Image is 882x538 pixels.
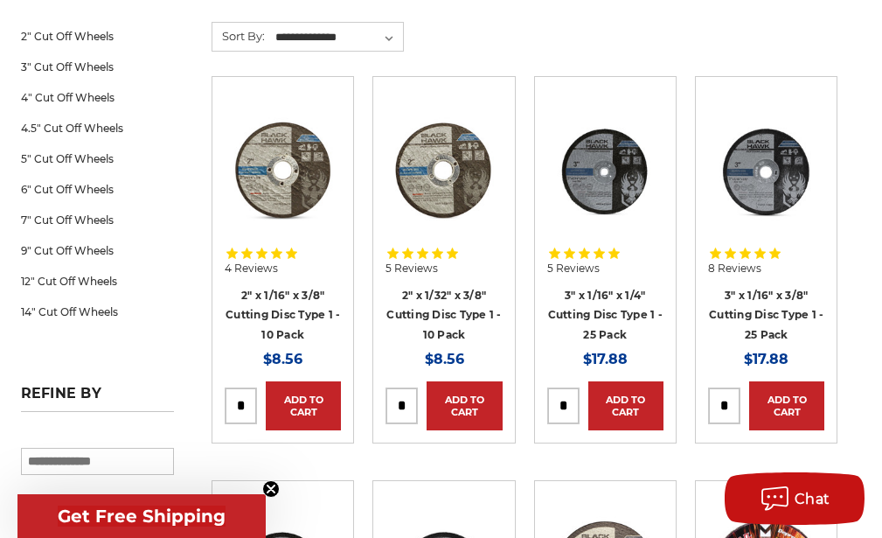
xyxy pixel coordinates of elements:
[212,23,265,49] label: Sort By:
[266,381,341,430] a: Add to Cart
[21,297,175,327] a: 14" Cut Off Wheels
[708,113,824,229] img: 3" x 1/16" x 3/8" Cutting Disc
[583,351,628,367] span: $17.88
[226,289,340,341] a: 2" x 1/16" x 3/8" Cutting Disc Type 1 - 10 Pack
[225,113,341,229] img: 2" x 1/16" x 3/8" Cut Off Wheel
[225,89,341,242] a: 2" x 1/16" x 3/8" Cut Off Wheel
[21,21,175,52] a: 2" Cut Off Wheels
[21,82,175,113] a: 4" Cut Off Wheels
[21,143,175,174] a: 5" Cut Off Wheels
[385,89,502,242] a: 2" x 1/32" x 3/8" Cut Off Wheel
[386,289,501,341] a: 2" x 1/32" x 3/8" Cutting Disc Type 1 - 10 Pack
[385,263,438,274] span: 5 Reviews
[385,113,502,229] img: 2" x 1/32" x 3/8" Cut Off Wheel
[58,506,226,527] span: Get Free Shipping
[709,289,823,341] a: 3" x 1/16" x 3/8" Cutting Disc Type 1 - 25 Pack
[547,113,663,229] img: 3” x .0625” x 1/4” Die Grinder Cut-Off Wheels by Black Hawk Abrasives
[21,266,175,297] a: 12" Cut Off Wheels
[547,89,663,242] a: 3” x .0625” x 1/4” Die Grinder Cut-Off Wheels by Black Hawk Abrasives
[262,480,280,498] button: Close teaser
[17,494,266,538] div: Get Free ShippingClose teaser
[425,351,464,367] span: $8.56
[21,52,175,82] a: 3" Cut Off Wheels
[427,381,502,430] a: Add to Cart
[225,263,278,274] span: 4 Reviews
[588,381,663,430] a: Add to Cart
[21,235,175,266] a: 9" Cut Off Wheels
[548,289,663,341] a: 3" x 1/16" x 1/4" Cutting Disc Type 1 - 25 Pack
[21,385,175,412] h5: Refine by
[21,113,175,143] a: 4.5" Cut Off Wheels
[725,472,865,525] button: Chat
[708,89,824,242] a: 3" x 1/16" x 3/8" Cutting Disc
[547,263,600,274] span: 5 Reviews
[795,491,830,507] span: Chat
[21,174,175,205] a: 6" Cut Off Wheels
[21,205,175,235] a: 7" Cut Off Wheels
[744,351,788,367] span: $17.88
[749,381,824,430] a: Add to Cart
[263,351,302,367] span: $8.56
[708,263,761,274] span: 8 Reviews
[273,24,403,51] select: Sort By:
